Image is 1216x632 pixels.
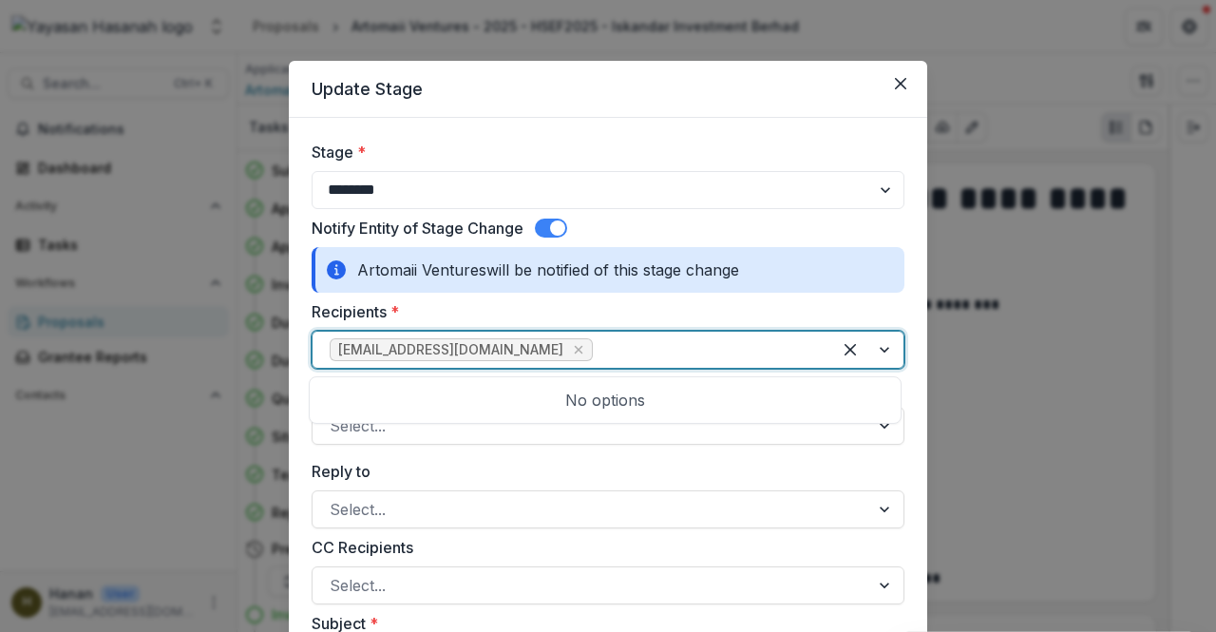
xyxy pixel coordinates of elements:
header: Update Stage [289,61,927,118]
button: Close [885,68,916,99]
label: Reply to [312,460,893,483]
label: CC Recipients [312,536,893,559]
div: Clear selected options [835,335,865,365]
label: Notify Entity of Stage Change [312,217,523,239]
label: Stage [312,141,893,163]
label: Recipients [312,300,893,323]
span: [EMAIL_ADDRESS][DOMAIN_NAME] [338,342,563,358]
div: Remove mai@myartroots.com [569,340,588,359]
div: Artomaii Ventures will be notified of this stage change [312,247,904,293]
div: No options [313,381,897,419]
